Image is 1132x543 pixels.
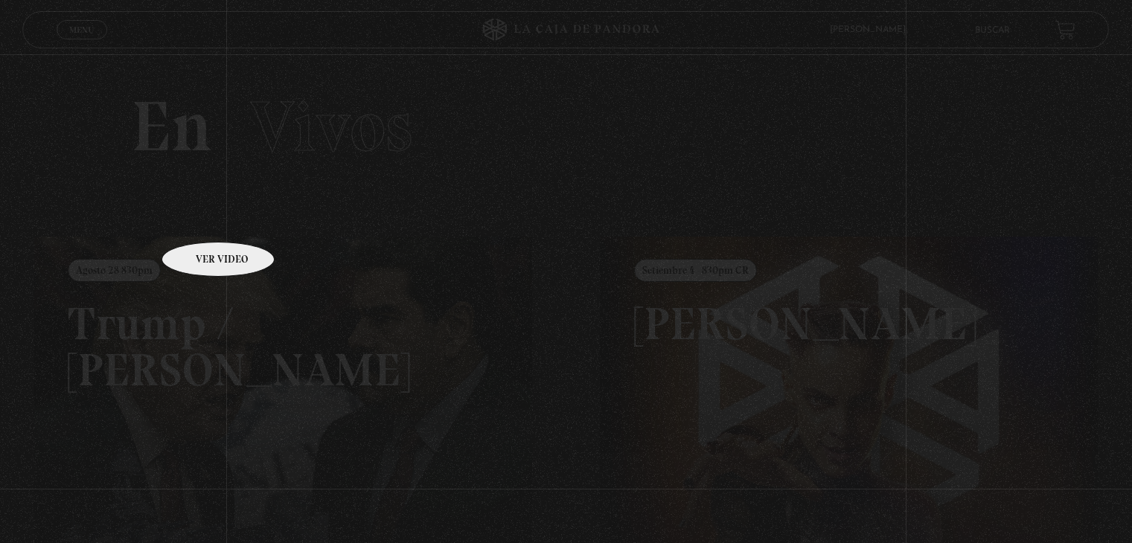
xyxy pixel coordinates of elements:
a: Buscar [976,25,1011,34]
span: Cerrar [65,37,100,48]
a: View your shopping cart [1055,19,1075,39]
span: Menu [70,25,95,34]
h2: En [131,91,1000,162]
span: Vivos [250,84,412,169]
span: [PERSON_NAME] [822,25,921,34]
